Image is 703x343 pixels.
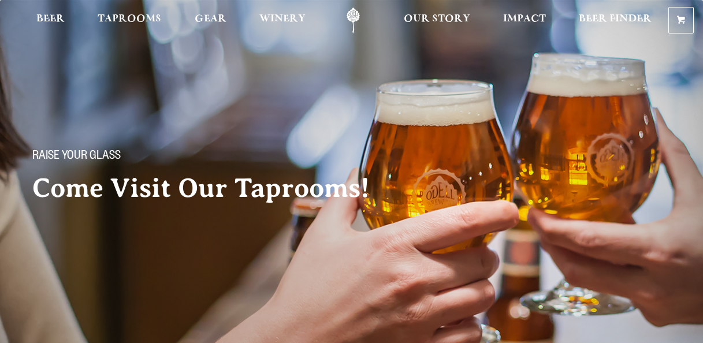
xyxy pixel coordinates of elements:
[579,14,652,24] span: Beer Finder
[90,8,169,33] a: Taprooms
[98,14,161,24] span: Taprooms
[36,14,65,24] span: Beer
[252,8,313,33] a: Winery
[195,14,226,24] span: Gear
[32,174,393,203] h2: Come Visit Our Taprooms!
[404,14,470,24] span: Our Story
[503,14,546,24] span: Impact
[259,14,306,24] span: Winery
[332,8,375,33] a: Odell Home
[396,8,478,33] a: Our Story
[496,8,553,33] a: Impact
[571,8,659,33] a: Beer Finder
[32,150,121,165] span: Raise your glass
[187,8,234,33] a: Gear
[29,8,72,33] a: Beer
